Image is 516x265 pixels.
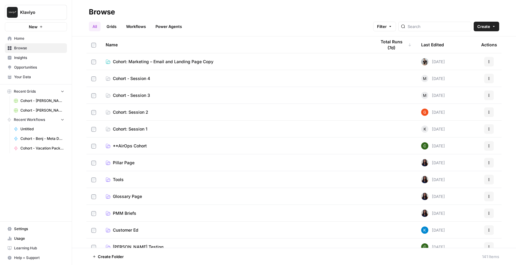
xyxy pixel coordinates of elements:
div: [DATE] [421,210,445,217]
span: Settings [14,226,64,232]
a: Browse [5,43,67,53]
span: Klaviyo [20,9,56,15]
span: Home [14,36,64,41]
div: Actions [481,36,497,53]
div: Last Edited [421,36,444,53]
span: Cohort - [PERSON_NAME] - Meta Description Generator Grid (1) [20,108,64,113]
button: Create [474,22,499,31]
input: Search [408,23,469,29]
a: Untitled [11,124,67,134]
a: Cohort - Session 3 [106,92,367,98]
span: Opportunities [14,65,64,70]
span: M [423,75,427,82]
span: [PERSON_NAME] Testing [113,244,164,250]
span: Usage [14,236,64,241]
a: All [89,22,101,31]
a: Pillar Page [106,160,367,166]
a: Opportunities [5,63,67,72]
span: Cohort - Vacation Package Description ([PERSON_NAME]) [20,146,64,151]
button: New [5,22,67,31]
a: Customer Ed [106,227,367,233]
a: Cohort - [PERSON_NAME] - Meta Description Generator Grid (1) [11,106,67,115]
img: zdhmu8j9dpt46ofesn2i0ad6n35e [421,226,428,234]
div: Name [106,36,367,53]
a: Cohort - Vacation Package Description ([PERSON_NAME]) [11,143,67,153]
span: Recent Grids [14,89,36,94]
span: Create [477,23,490,29]
span: Create Folder [98,254,124,260]
img: rox323kbkgutb4wcij4krxobkpon [421,159,428,166]
span: Cohort - Session 3 [113,92,150,98]
span: Glossary Page [113,193,142,199]
a: Cohort - Benj - Meta Description Generator [11,134,67,143]
button: Recent Workflows [5,115,67,124]
span: Untitled [20,126,64,132]
div: [DATE] [421,193,445,200]
a: Cohort: Marketing – Email and Landing Page Copy [106,59,367,65]
div: [DATE] [421,109,445,116]
span: PMM Briefs [113,210,136,216]
div: [DATE] [421,75,445,82]
span: K [424,126,426,132]
img: rox323kbkgutb4wcij4krxobkpon [421,176,428,183]
span: Cohort - [PERSON_NAME] - Meta Description Generator Grid [20,98,64,103]
a: Cohort: Session 2 [106,109,367,115]
span: Help + Support [14,255,64,260]
a: Tools [106,177,367,183]
img: Klaviyo Logo [7,7,18,18]
div: Total Runs (7d) [376,36,412,53]
span: Filter [377,23,387,29]
a: [PERSON_NAME] Testing [106,244,367,250]
a: Your Data [5,72,67,82]
div: [DATE] [421,159,445,166]
a: Cohort - Session 4 [106,75,367,82]
span: Cohort: Session 2 [113,109,148,115]
span: Browse [14,45,64,51]
a: Cohort - [PERSON_NAME] - Meta Description Generator Grid [11,96,67,106]
a: **AirOps Cohort [106,143,367,149]
div: [DATE] [421,92,445,99]
span: Cohort - Session 4 [113,75,150,82]
a: Cohort: Session 1 [106,126,367,132]
div: Browse [89,7,115,17]
img: qq1exqcea0wapzto7wd7elbwtl3p [421,58,428,65]
button: Recent Grids [5,87,67,96]
a: Insights [5,53,67,63]
span: **AirOps Cohort [113,143,147,149]
span: Customer Ed [113,227,138,233]
a: Power Agents [152,22,186,31]
span: M [423,92,427,98]
span: New [29,24,38,30]
div: [DATE] [421,58,445,65]
button: Filter [373,22,396,31]
div: [DATE] [421,176,445,183]
div: [DATE] [421,243,445,251]
span: Cohort - Benj - Meta Description Generator [20,136,64,141]
img: ep2s7dd3ojhp11nu5ayj08ahj9gv [421,109,428,116]
a: Home [5,34,67,43]
a: Learning Hub [5,243,67,253]
div: [DATE] [421,226,445,234]
img: 14qrvic887bnlg6dzgoj39zarp80 [421,142,428,149]
div: [DATE] [421,142,445,149]
span: Insights [14,55,64,60]
button: Create Folder [89,252,127,261]
div: [DATE] [421,125,445,133]
a: Settings [5,224,67,234]
a: Usage [5,234,67,243]
div: 141 Items [482,254,499,260]
span: Tools [113,177,124,183]
img: 14qrvic887bnlg6dzgoj39zarp80 [421,243,428,251]
a: Grids [103,22,120,31]
button: Help + Support [5,253,67,263]
span: Pillar Page [113,160,134,166]
button: Workspace: Klaviyo [5,5,67,20]
span: Cohort: Marketing – Email and Landing Page Copy [113,59,213,65]
img: rox323kbkgutb4wcij4krxobkpon [421,193,428,200]
a: Glossary Page [106,193,367,199]
a: Workflows [122,22,149,31]
span: Your Data [14,74,64,80]
img: rox323kbkgutb4wcij4krxobkpon [421,210,428,217]
a: PMM Briefs [106,210,367,216]
span: Recent Workflows [14,117,45,122]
